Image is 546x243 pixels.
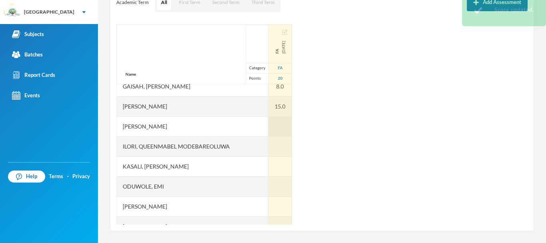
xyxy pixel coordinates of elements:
[12,30,44,38] div: Subjects
[24,8,74,16] div: [GEOGRAPHIC_DATA]
[117,76,268,96] div: Gaisah, [PERSON_NAME]
[72,173,90,181] a: Privacy
[117,96,268,116] div: [PERSON_NAME]
[117,137,268,157] div: Ilori, Queenmabel Modebareoluwa
[117,65,144,84] div: Name
[49,173,63,181] a: Terms
[282,29,287,35] button: Edit Assessment
[282,30,287,35] img: edit
[12,71,55,79] div: Report Cards
[67,173,69,181] div: ·
[117,157,268,177] div: Kasali, [PERSON_NAME]
[269,63,291,73] div: Formative Assessment
[274,41,287,54] div: First Term Formative Assessment
[246,73,268,84] div: Points
[4,4,20,20] img: logo
[269,73,291,84] div: 20
[117,116,268,137] div: [PERSON_NAME]
[117,177,268,197] div: Oduwole, Emi
[269,96,292,116] div: 15.0
[8,171,45,183] a: Help
[117,197,268,217] div: [PERSON_NAME]
[269,76,292,96] div: 8.0
[12,91,40,100] div: Events
[246,63,268,73] div: Category
[274,41,280,54] span: FA
[117,217,268,237] div: [PERSON_NAME]
[12,50,43,59] div: Batches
